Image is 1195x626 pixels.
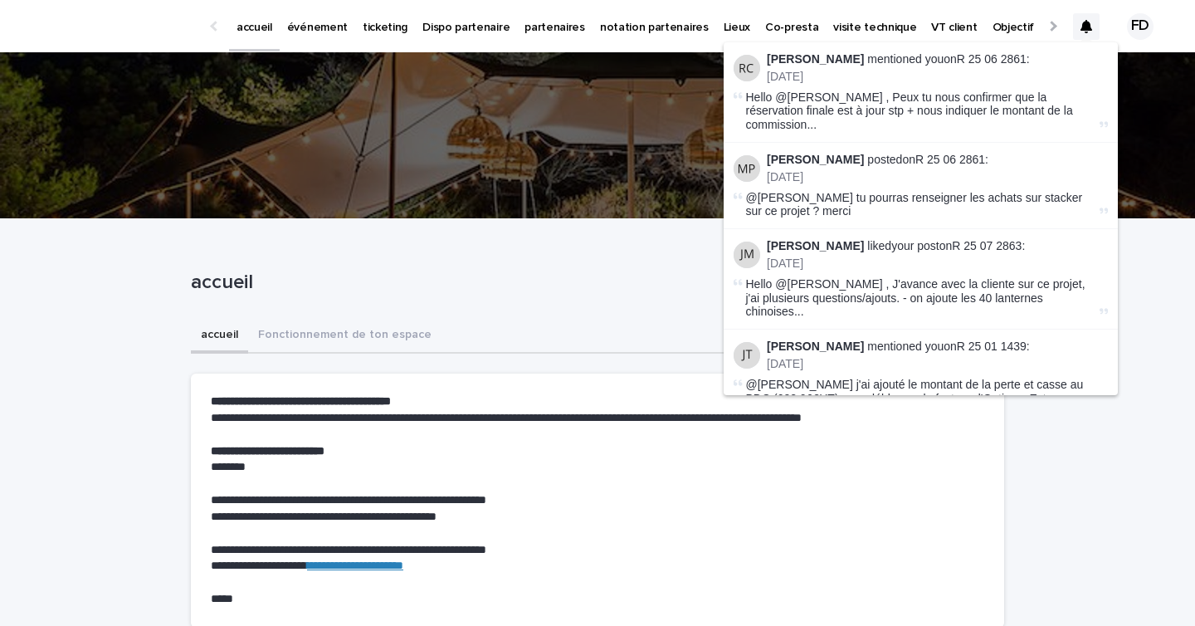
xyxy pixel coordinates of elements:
p: [DATE] [767,357,1108,371]
p: [DATE] [767,70,1108,84]
span: @[PERSON_NAME] j'ai ajouté le montant de la perte et casse au BDC (622,06€HT) pour débloquer la f... [746,378,1096,419]
p: accueil [191,271,997,295]
a: R 25 06 2861 [957,52,1027,66]
strong: [PERSON_NAME] [767,239,864,252]
img: Julia Majerus [734,242,760,268]
span: @[PERSON_NAME] tu pourras renseigner les achats sur stacker sur ce projet ? merci [746,191,1083,218]
strong: [PERSON_NAME] [767,52,864,66]
span: Hello @[PERSON_NAME] , Peux tu nous confirmer que la réservation finale est à jour stp + nous ind... [746,90,1096,132]
p: liked your post on R 25 07 2863 : [767,239,1108,253]
strong: [PERSON_NAME] [767,153,864,166]
img: Ls34BcGeRexTGTNfXpUC [33,10,194,43]
a: R 25 06 2861 [915,153,985,166]
button: Fonctionnement de ton espace [248,319,441,354]
p: mentioned you on : [767,340,1108,354]
a: R 25 01 1439 [957,340,1027,353]
p: [DATE] [767,257,1108,271]
p: [DATE] [767,170,1108,184]
div: FD [1127,13,1154,40]
p: mentioned you on : [767,52,1108,66]
span: Hello @[PERSON_NAME] , J'avance avec la cliente sur ce projet, j'ai plusieurs questions/ajouts. -... [746,277,1096,319]
img: Romane Camus [734,55,760,81]
strong: [PERSON_NAME] [767,340,864,353]
img: Maureen Pilaud [734,155,760,182]
button: accueil [191,319,248,354]
p: posted on : [767,153,1108,167]
img: Joy Tarade [734,342,760,369]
